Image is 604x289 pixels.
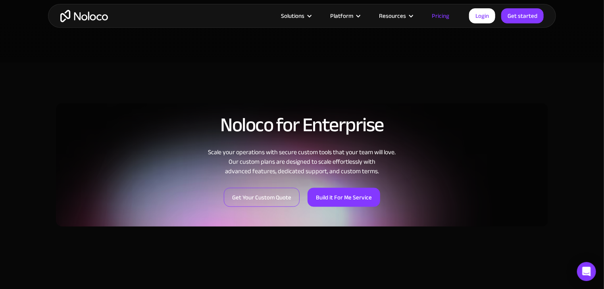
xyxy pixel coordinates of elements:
a: Pricing [422,11,459,21]
div: Resources [379,11,406,21]
a: home [60,10,108,22]
a: Login [469,8,495,23]
div: Open Intercom Messenger [577,262,596,281]
div: Platform [330,11,353,21]
div: Solutions [281,11,304,21]
h2: Noloco for Enterprise [56,114,548,136]
div: Scale your operations with secure custom tools that your team will love. Our custom plans are des... [56,147,548,176]
a: Get Your Custom Quote [224,188,300,207]
div: Solutions [271,11,320,21]
div: Resources [369,11,422,21]
div: Platform [320,11,369,21]
a: Get started [501,8,544,23]
a: Build it For Me Service [308,188,380,207]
